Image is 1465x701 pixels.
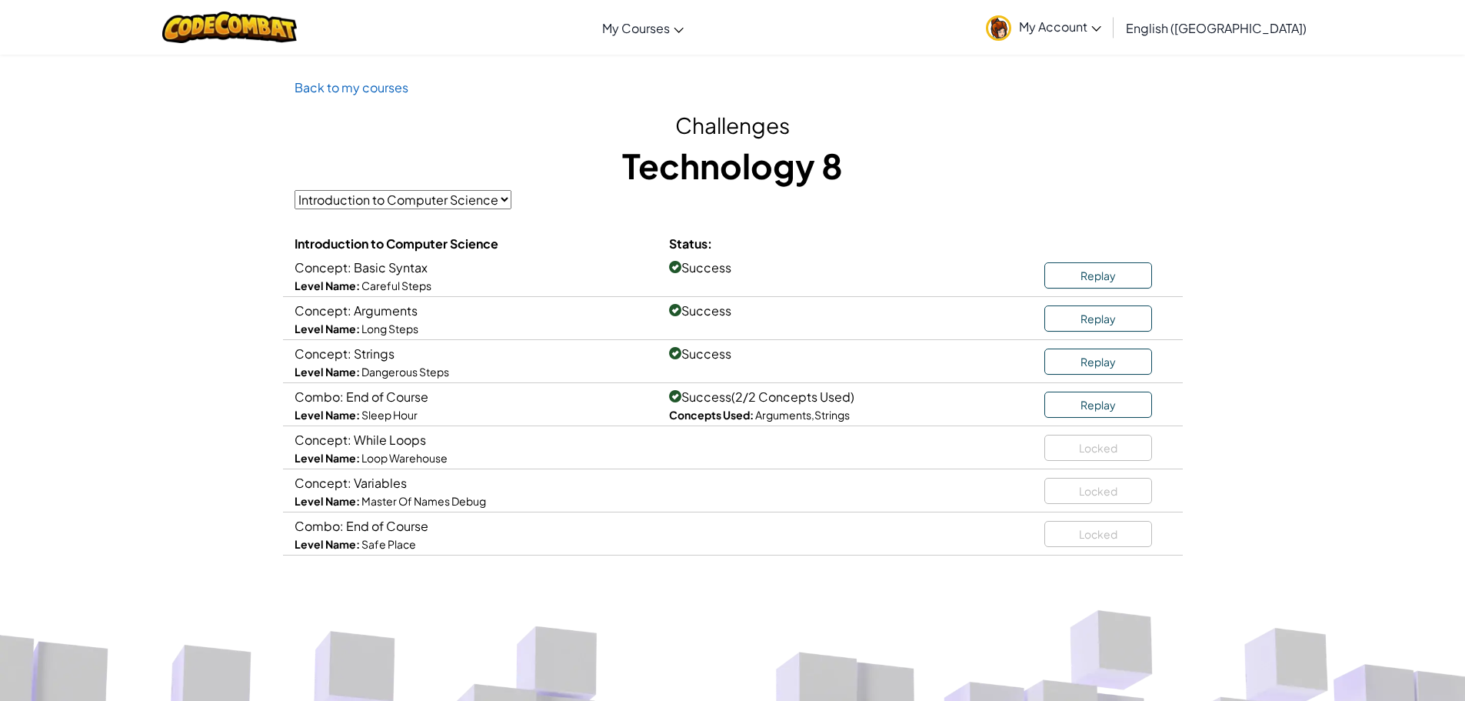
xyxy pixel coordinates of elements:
[361,279,431,292] span: Careful Steps
[731,389,854,405] span: (2/2 Concepts Used)
[295,518,428,534] span: Combo: End of Course
[602,20,670,36] span: My Courses
[295,345,395,362] span: Concept: Strings
[295,322,360,335] strong: Level Name:
[295,142,1171,189] h1: Technology 8
[295,389,428,405] span: Combo: End of Course
[361,408,418,422] span: Sleep Hour
[361,365,449,379] span: Dangerous Steps
[1019,18,1101,35] span: My Account
[811,408,814,422] span: ,
[669,389,854,405] span: Success
[669,302,731,319] span: Success
[669,235,712,252] span: Status:
[295,365,360,379] strong: Level Name:
[295,279,360,292] strong: Level Name:
[295,302,418,319] span: Concept: Arguments
[295,109,1171,142] h2: Challenges
[295,259,428,275] span: Concept: Basic Syntax
[361,322,418,335] span: Long Steps
[295,235,498,252] span: Introduction to Computer Science
[1044,262,1152,289] a: Replay
[978,3,1109,52] a: My Account
[755,408,811,422] span: Arguments
[295,537,360,551] strong: Level Name:
[1044,305,1152,332] a: Replay
[1126,20,1307,36] span: English ([GEOGRAPHIC_DATA])
[295,408,360,422] strong: Level Name:
[669,259,731,275] span: Success
[361,537,416,551] span: Safe Place
[295,494,360,508] strong: Level Name:
[361,494,486,508] span: Master Of Names Debug
[1118,7,1314,48] a: English ([GEOGRAPHIC_DATA])
[669,345,731,362] span: Success
[1044,392,1152,418] a: Replay
[1044,349,1152,375] a: Replay
[361,451,448,465] span: Loop Warehouse
[594,7,691,48] a: My Courses
[295,79,408,95] a: Back to my courses
[162,12,297,43] img: CodeCombat logo
[814,408,850,422] span: Strings
[295,475,407,491] span: Concept: Variables
[295,432,426,448] span: Concept: While Loops
[669,408,754,422] strong: Concepts Used:
[986,15,1011,41] img: avatar
[295,451,360,465] strong: Level Name:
